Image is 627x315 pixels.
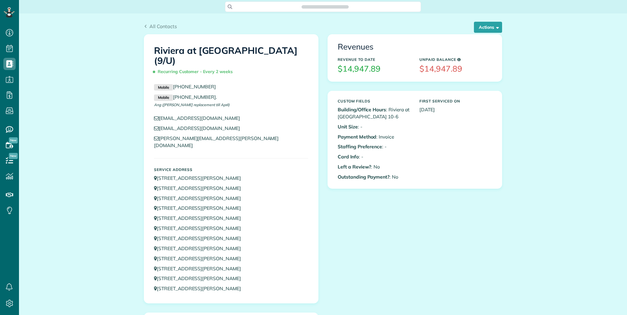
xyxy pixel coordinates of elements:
[9,137,18,143] span: New
[338,65,410,73] h3: $14,947.89
[338,164,371,170] b: Left a Review?
[154,125,246,131] a: [EMAIL_ADDRESS][DOMAIN_NAME]
[338,154,359,160] b: Card Info
[144,23,177,30] a: All Contacts
[338,99,410,103] h5: Custom Fields
[338,134,376,140] b: Payment Method
[338,123,410,130] p: : -
[154,94,173,101] small: Mobile
[419,99,492,103] h5: First Serviced On
[338,153,410,160] p: : -
[154,115,246,121] a: [EMAIL_ADDRESS][DOMAIN_NAME]
[154,205,247,211] a: [STREET_ADDRESS][PERSON_NAME]
[338,133,410,140] p: : Invoice
[154,215,247,221] a: [STREET_ADDRESS][PERSON_NAME]
[154,275,247,281] a: [STREET_ADDRESS][PERSON_NAME]
[154,168,308,172] h5: Service Address
[154,265,247,272] a: [STREET_ADDRESS][PERSON_NAME]
[474,22,502,33] button: Actions
[154,94,308,101] p: .
[154,83,216,90] a: Mobile[PHONE_NUMBER]
[154,255,247,261] a: [STREET_ADDRESS][PERSON_NAME]
[338,57,410,61] h5: Revenue to Date
[338,106,410,120] p: : Riviera at [GEOGRAPHIC_DATA] 10-6
[419,106,492,113] p: [DATE]
[154,66,235,77] span: Recurring Customer - Every 2 weeks
[419,65,492,73] h3: $14,947.89
[338,174,389,180] b: Outstanding Payment?
[154,245,247,251] a: [STREET_ADDRESS][PERSON_NAME]
[419,57,492,61] h5: Unpaid Balance
[154,235,247,241] a: [STREET_ADDRESS][PERSON_NAME]
[338,143,410,150] p: : -
[154,94,216,100] a: Mobile[PHONE_NUMBER]
[338,173,410,180] p: : No
[338,163,410,170] p: : No
[338,106,386,113] b: Building/Office Hours
[154,135,279,148] a: [PERSON_NAME][EMAIL_ADDRESS][PERSON_NAME][DOMAIN_NAME]
[9,153,18,159] span: New
[149,23,177,29] span: All Contacts
[154,46,308,77] h1: Riviera at [GEOGRAPHIC_DATA] (9/U)
[154,195,247,201] a: [STREET_ADDRESS][PERSON_NAME]
[308,4,342,10] span: Search ZenMaid…
[154,185,247,191] a: [STREET_ADDRESS][PERSON_NAME]
[154,84,173,91] small: Mobile
[154,175,247,181] a: [STREET_ADDRESS][PERSON_NAME]
[154,285,247,291] a: [STREET_ADDRESS][PERSON_NAME]
[338,43,492,51] h3: Revenues
[154,102,230,107] span: Ang ([PERSON_NAME] replacement till April)
[154,225,247,231] a: [STREET_ADDRESS][PERSON_NAME]
[338,143,382,150] b: Staffing Preference
[338,124,358,130] b: Unit Size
